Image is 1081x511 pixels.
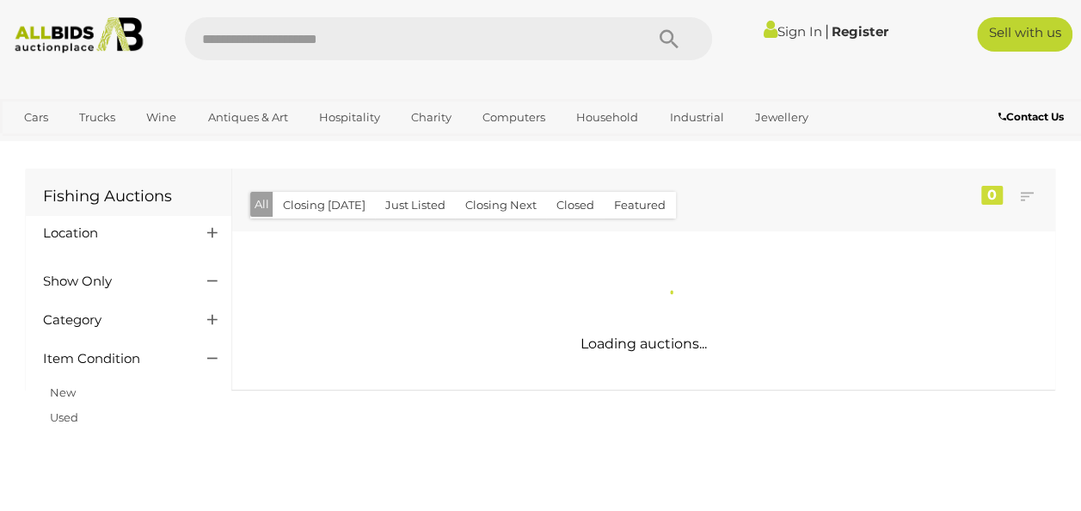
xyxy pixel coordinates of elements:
[580,336,707,352] span: Loading auctions...
[50,410,78,424] a: Used
[250,192,273,217] button: All
[604,192,676,219] button: Featured
[744,103,820,132] a: Jewellery
[43,352,181,366] h4: Item Condition
[13,103,59,132] a: Cars
[308,103,391,132] a: Hospitality
[546,192,605,219] button: Closed
[626,17,712,60] button: Search
[43,226,181,241] h4: Location
[471,103,556,132] a: Computers
[8,17,150,53] img: Allbids.com.au
[43,188,214,206] h1: Fishing Auctions
[68,103,126,132] a: Trucks
[981,186,1003,205] div: 0
[825,22,829,40] span: |
[658,103,734,132] a: Industrial
[400,103,463,132] a: Charity
[135,103,187,132] a: Wine
[143,132,287,160] a: [GEOGRAPHIC_DATA]
[43,313,181,328] h4: Category
[43,274,181,289] h4: Show Only
[375,192,456,219] button: Just Listed
[998,108,1068,126] a: Contact Us
[455,192,547,219] button: Closing Next
[50,385,76,399] a: New
[77,132,134,160] a: Sports
[13,132,68,160] a: Office
[197,103,299,132] a: Antiques & Art
[764,23,822,40] a: Sign In
[832,23,888,40] a: Register
[565,103,649,132] a: Household
[977,17,1072,52] a: Sell with us
[273,192,376,219] button: Closing [DATE]
[998,110,1064,123] b: Contact Us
